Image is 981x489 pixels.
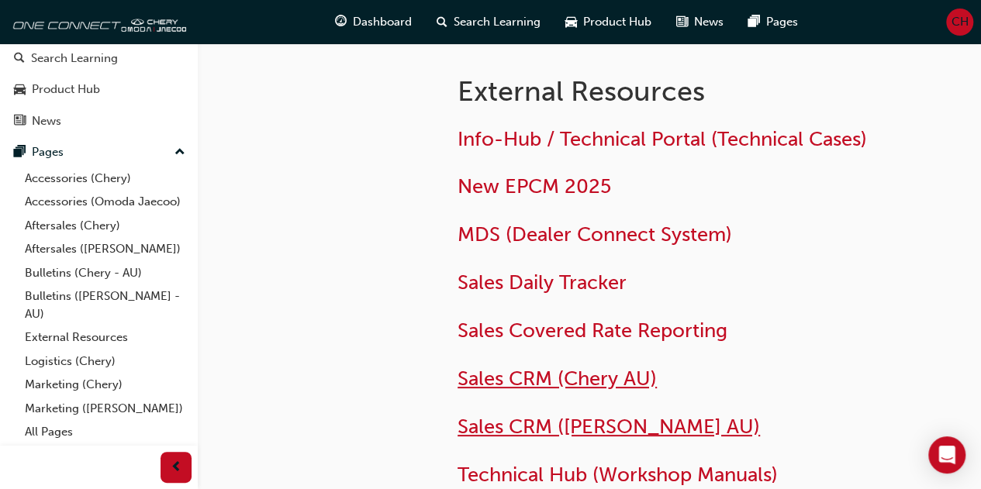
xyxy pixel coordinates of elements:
[458,174,611,198] a: New EPCM 2025
[19,420,192,444] a: All Pages
[736,6,810,38] a: pages-iconPages
[458,222,732,246] a: MDS (Dealer Connect System)
[458,270,627,294] a: Sales Daily Tracker
[14,146,26,160] span: pages-icon
[458,127,867,151] a: Info-Hub / Technical Portal (Technical Cases)
[946,9,973,36] button: CH
[458,415,760,439] a: Sales CRM ([PERSON_NAME] AU)
[458,367,657,391] a: Sales CRM (Chery AU)
[6,75,192,104] a: Product Hub
[14,83,26,97] span: car-icon
[458,74,863,108] h1: External Resources
[766,13,798,31] span: Pages
[928,436,965,474] div: Open Intercom Messenger
[171,458,182,477] span: prev-icon
[6,107,192,136] a: News
[19,214,192,238] a: Aftersales (Chery)
[19,237,192,261] a: Aftersales ([PERSON_NAME])
[458,319,727,343] a: Sales Covered Rate Reporting
[19,350,192,374] a: Logistics (Chery)
[6,44,192,73] a: Search Learning
[31,50,118,67] div: Search Learning
[19,325,192,350] a: External Resources
[553,6,664,38] a: car-iconProduct Hub
[19,190,192,214] a: Accessories (Omoda Jaecoo)
[174,143,185,163] span: up-icon
[32,143,64,161] div: Pages
[565,12,577,32] span: car-icon
[323,6,424,38] a: guage-iconDashboard
[6,138,192,167] button: Pages
[458,463,778,487] a: Technical Hub (Workshop Manuals)
[424,6,553,38] a: search-iconSearch Learning
[19,284,192,325] a: Bulletins ([PERSON_NAME] - AU)
[952,13,969,31] span: CH
[353,13,412,31] span: Dashboard
[335,12,347,32] span: guage-icon
[14,115,26,129] span: news-icon
[14,52,25,66] span: search-icon
[454,13,541,31] span: Search Learning
[19,397,192,421] a: Marketing ([PERSON_NAME])
[583,13,651,31] span: Product Hub
[664,6,736,38] a: news-iconNews
[437,12,447,32] span: search-icon
[694,13,724,31] span: News
[19,373,192,397] a: Marketing (Chery)
[676,12,688,32] span: news-icon
[748,12,760,32] span: pages-icon
[32,112,61,130] div: News
[32,81,100,98] div: Product Hub
[8,6,186,37] img: oneconnect
[19,167,192,191] a: Accessories (Chery)
[19,261,192,285] a: Bulletins (Chery - AU)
